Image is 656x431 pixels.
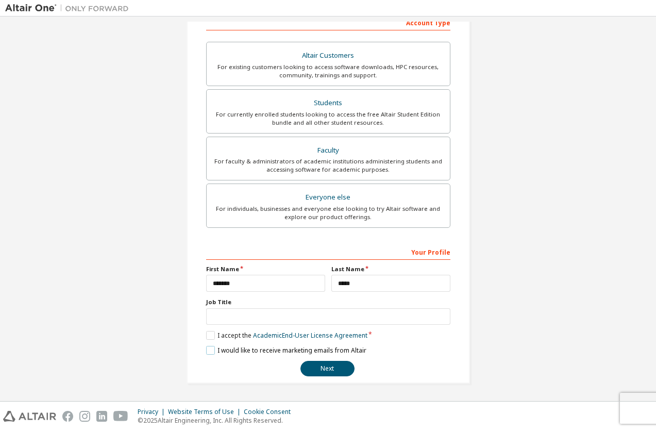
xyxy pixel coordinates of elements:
[113,411,128,422] img: youtube.svg
[206,265,325,273] label: First Name
[206,298,450,306] label: Job Title
[253,331,367,340] a: Academic End-User License Agreement
[206,346,366,355] label: I would like to receive marketing emails from Altair
[213,205,444,221] div: For individuals, businesses and everyone else looking to try Altair software and explore our prod...
[213,143,444,158] div: Faculty
[62,411,73,422] img: facebook.svg
[213,110,444,127] div: For currently enrolled students looking to access the free Altair Student Edition bundle and all ...
[213,63,444,79] div: For existing customers looking to access software downloads, HPC resources, community, trainings ...
[300,361,355,376] button: Next
[213,157,444,174] div: For faculty & administrators of academic institutions administering students and accessing softwa...
[138,416,297,425] p: © 2025 Altair Engineering, Inc. All Rights Reserved.
[168,408,244,416] div: Website Terms of Use
[5,3,134,13] img: Altair One
[96,411,107,422] img: linkedin.svg
[213,96,444,110] div: Students
[213,48,444,63] div: Altair Customers
[138,408,168,416] div: Privacy
[213,190,444,205] div: Everyone else
[244,408,297,416] div: Cookie Consent
[206,14,450,30] div: Account Type
[206,331,367,340] label: I accept the
[79,411,90,422] img: instagram.svg
[3,411,56,422] img: altair_logo.svg
[206,243,450,260] div: Your Profile
[331,265,450,273] label: Last Name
